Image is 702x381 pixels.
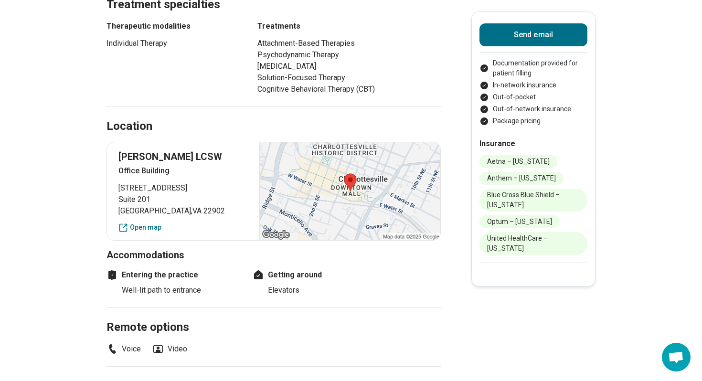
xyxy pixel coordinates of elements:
div: Open chat [662,343,691,371]
ul: Payment options [479,58,587,126]
li: Individual Therapy [106,38,240,49]
li: In-network insurance [479,80,587,90]
h3: Therapeutic modalities [106,21,240,32]
h4: Entering the practice [106,269,240,281]
li: Video [152,343,187,355]
li: Blue Cross Blue Shield – [US_STATE] [479,189,587,212]
li: United HealthCare – [US_STATE] [479,232,587,255]
span: Suite 201 [118,194,248,205]
li: Cognitive Behavioral Therapy (CBT) [257,84,441,95]
h3: Accommodations [106,248,441,262]
li: Package pricing [479,116,587,126]
h4: Getting around [253,269,386,281]
span: [STREET_ADDRESS] [118,182,248,194]
li: Attachment-Based Therapies [257,38,441,49]
li: Documentation provided for patient filling [479,58,587,78]
li: Optum – [US_STATE] [479,215,560,228]
li: Well-lit path to entrance [122,285,240,296]
li: Psychodynamic Therapy [257,49,441,61]
p: [PERSON_NAME] LCSW [118,150,248,163]
span: [GEOGRAPHIC_DATA] , VA 22902 [118,205,248,217]
h2: Remote options [106,296,441,336]
p: Office Building [118,165,248,177]
li: Solution-Focused Therapy [257,72,441,84]
h2: Insurance [479,138,587,149]
button: Send email [479,23,587,46]
li: Out-of-network insurance [479,104,587,114]
li: [MEDICAL_DATA] [257,61,441,72]
li: Elevators [268,285,386,296]
li: Aetna – [US_STATE] [479,155,557,168]
a: Open map [118,222,248,233]
li: Anthem – [US_STATE] [479,172,564,185]
li: Voice [106,343,141,355]
li: Out-of-pocket [479,92,587,102]
h2: Location [106,118,152,135]
h3: Treatments [257,21,441,32]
